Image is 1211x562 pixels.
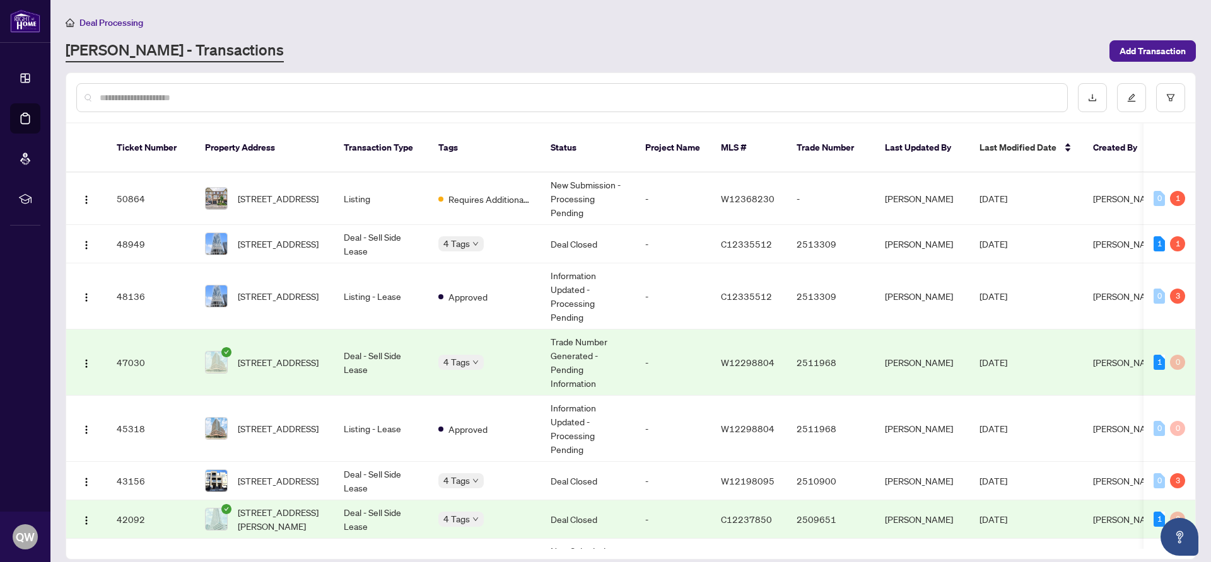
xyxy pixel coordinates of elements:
[81,515,91,525] img: Logo
[206,285,227,307] img: thumbnail-img
[875,225,969,263] td: [PERSON_NAME]
[238,421,319,435] span: [STREET_ADDRESS]
[1127,93,1136,102] span: edit
[206,418,227,439] img: thumbnail-img
[81,195,91,205] img: Logo
[1093,475,1161,486] span: [PERSON_NAME]
[541,396,635,462] td: Information Updated - Processing Pending
[1161,518,1198,556] button: Open asap
[1170,236,1185,251] div: 1
[443,473,470,488] span: 4 Tags
[980,238,1007,249] span: [DATE]
[980,423,1007,434] span: [DATE]
[980,140,1056,154] span: Last Modified Date
[1093,290,1161,302] span: [PERSON_NAME]
[1170,512,1185,527] div: 0
[635,263,711,330] td: -
[875,396,969,462] td: [PERSON_NAME]
[238,505,324,533] span: [STREET_ADDRESS][PERSON_NAME]
[787,462,875,500] td: 2510900
[107,225,195,263] td: 48949
[980,290,1007,302] span: [DATE]
[107,263,195,330] td: 48136
[1093,357,1161,368] span: [PERSON_NAME]
[1154,421,1165,436] div: 0
[81,425,91,435] img: Logo
[1154,473,1165,488] div: 0
[443,355,470,369] span: 4 Tags
[81,292,91,302] img: Logo
[107,330,195,396] td: 47030
[206,188,227,209] img: thumbnail-img
[448,192,530,206] span: Requires Additional Docs
[206,352,227,373] img: thumbnail-img
[1154,236,1165,251] div: 1
[206,508,227,530] img: thumbnail-img
[76,352,97,372] button: Logo
[79,17,143,28] span: Deal Processing
[1154,289,1165,304] div: 0
[635,225,711,263] td: -
[334,263,428,330] td: Listing - Lease
[76,286,97,306] button: Logo
[443,512,470,526] span: 4 Tags
[238,192,319,205] span: [STREET_ADDRESS]
[541,263,635,330] td: Information Updated - Processing Pending
[721,475,775,486] span: W12198095
[66,18,74,27] span: home
[206,470,227,491] img: thumbnail-img
[472,359,479,365] span: down
[238,289,319,303] span: [STREET_ADDRESS]
[66,40,284,62] a: [PERSON_NAME] - Transactions
[875,123,969,173] th: Last Updated By
[76,471,97,491] button: Logo
[875,173,969,225] td: [PERSON_NAME]
[1109,40,1196,62] button: Add Transaction
[334,173,428,225] td: Listing
[334,225,428,263] td: Deal - Sell Side Lease
[635,123,711,173] th: Project Name
[1170,421,1185,436] div: 0
[1093,513,1161,525] span: [PERSON_NAME]
[428,123,541,173] th: Tags
[195,123,334,173] th: Property Address
[721,513,772,525] span: C12237850
[238,237,319,251] span: [STREET_ADDRESS]
[787,396,875,462] td: 2511968
[969,123,1083,173] th: Last Modified Date
[541,330,635,396] td: Trade Number Generated - Pending Information
[980,357,1007,368] span: [DATE]
[81,240,91,250] img: Logo
[721,423,775,434] span: W12298804
[81,477,91,487] img: Logo
[1154,191,1165,206] div: 0
[107,123,195,173] th: Ticket Number
[980,475,1007,486] span: [DATE]
[334,462,428,500] td: Deal - Sell Side Lease
[1170,473,1185,488] div: 3
[875,462,969,500] td: [PERSON_NAME]
[635,173,711,225] td: -
[635,330,711,396] td: -
[206,233,227,255] img: thumbnail-img
[1088,93,1097,102] span: download
[1154,355,1165,370] div: 1
[980,513,1007,525] span: [DATE]
[448,422,488,436] span: Approved
[721,238,772,249] span: C12335512
[76,418,97,439] button: Logo
[472,241,479,247] span: down
[721,193,775,204] span: W12368230
[541,123,635,173] th: Status
[787,173,875,225] td: -
[472,516,479,522] span: down
[1170,355,1185,370] div: 0
[76,188,97,209] button: Logo
[787,263,875,330] td: 2513309
[334,396,428,462] td: Listing - Lease
[787,225,875,263] td: 2513309
[76,234,97,254] button: Logo
[472,478,479,484] span: down
[541,173,635,225] td: New Submission - Processing Pending
[541,462,635,500] td: Deal Closed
